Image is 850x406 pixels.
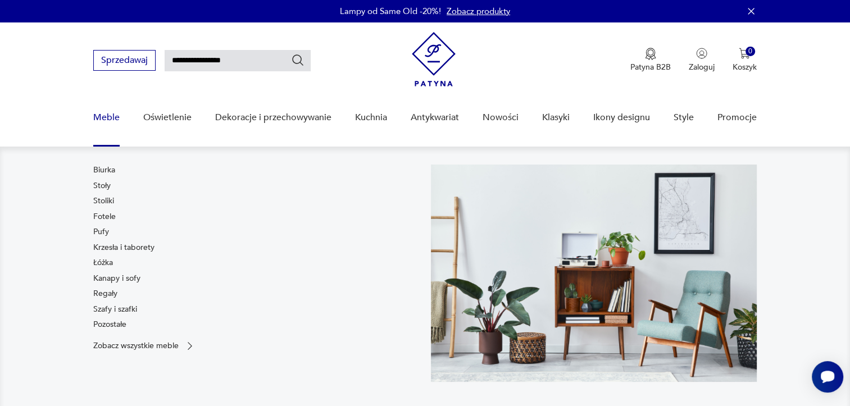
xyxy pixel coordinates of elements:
[411,96,459,139] a: Antykwariat
[812,361,843,393] iframe: Smartsupp widget button
[93,319,126,330] a: Pozostałe
[93,57,156,65] a: Sprzedawaj
[483,96,519,139] a: Nowości
[689,62,715,72] p: Zaloguj
[215,96,331,139] a: Dekoracje i przechowywanie
[431,165,757,382] img: 969d9116629659dbb0bd4e745da535dc.jpg
[674,96,694,139] a: Style
[696,48,707,59] img: Ikonka użytkownika
[355,96,387,139] a: Kuchnia
[93,226,109,238] a: Pufy
[689,48,715,72] button: Zaloguj
[593,96,650,139] a: Ikony designu
[291,53,304,67] button: Szukaj
[447,6,510,17] a: Zobacz produkty
[143,96,192,139] a: Oświetlenie
[733,62,757,72] p: Koszyk
[93,165,115,176] a: Biurka
[412,32,456,86] img: Patyna - sklep z meblami i dekoracjami vintage
[93,211,116,222] a: Fotele
[93,195,114,207] a: Stoliki
[739,48,750,59] img: Ikona koszyka
[93,96,120,139] a: Meble
[340,6,441,17] p: Lampy od Same Old -20%!
[93,340,196,352] a: Zobacz wszystkie meble
[93,242,154,253] a: Krzesła i taborety
[93,257,113,268] a: Łóżka
[630,62,671,72] p: Patyna B2B
[630,48,671,72] a: Ikona medaluPatyna B2B
[93,342,179,349] p: Zobacz wszystkie meble
[717,96,757,139] a: Promocje
[630,48,671,72] button: Patyna B2B
[542,96,570,139] a: Klasyki
[93,50,156,71] button: Sprzedawaj
[93,304,137,315] a: Szafy i szafki
[746,47,755,56] div: 0
[93,288,117,299] a: Regały
[93,180,111,191] a: Stoły
[645,48,656,60] img: Ikona medalu
[733,48,757,72] button: 0Koszyk
[93,273,140,284] a: Kanapy i sofy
